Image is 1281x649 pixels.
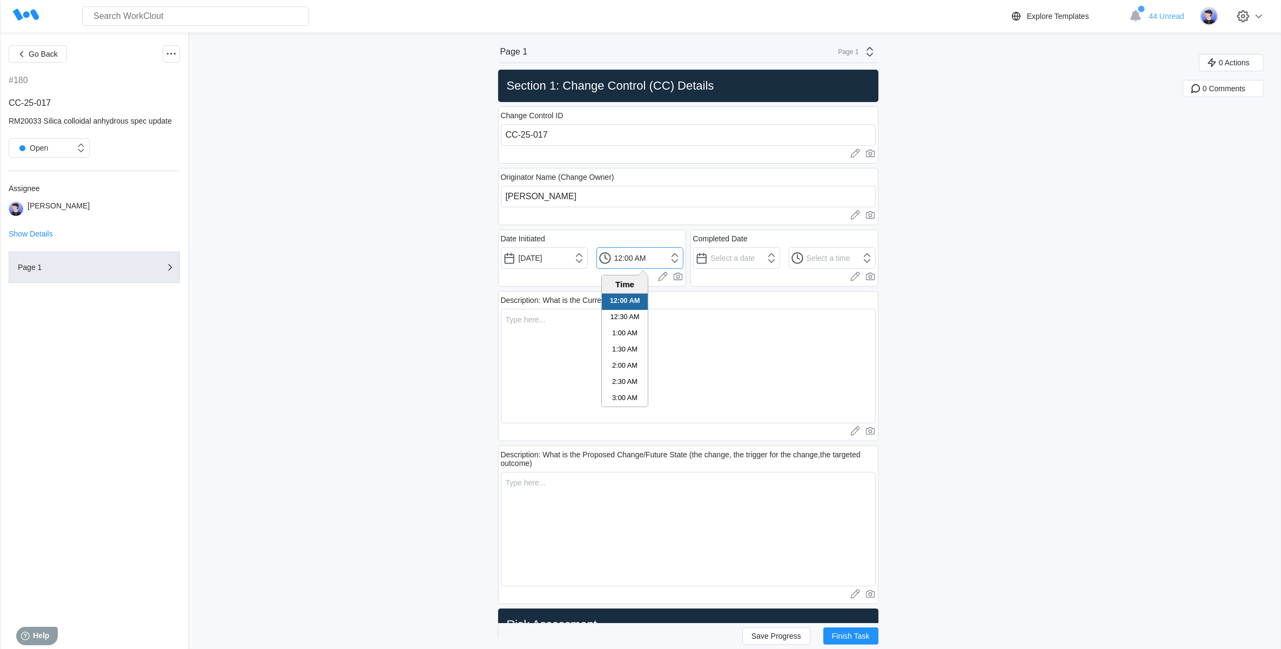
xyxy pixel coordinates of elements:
[82,6,309,26] input: Search WorkClout
[602,391,648,407] li: 3:00 AM
[832,48,859,56] div: Page 1
[1200,7,1218,25] img: user-5.png
[9,201,23,216] img: user-5.png
[1183,80,1264,97] button: 0 Comments
[29,50,58,58] span: Go Back
[9,45,67,63] button: Go Back
[502,78,874,93] h2: Section 1: Change Control (CC) Details
[18,263,126,271] div: Page 1
[501,296,628,305] div: Description: What is the Current State
[602,310,648,326] li: 12:30 AM
[602,359,648,375] li: 2:00 AM
[15,140,48,156] div: Open
[742,627,810,645] button: Save Progress
[693,247,780,269] input: Select a date
[501,173,614,181] div: Originator Name (Change Owner)
[501,186,876,207] input: Type here...
[602,326,648,342] li: 1:00 AM
[501,234,546,243] div: Date Initiated
[602,342,648,359] li: 1:30 AM
[9,117,180,125] div: RM20033 Silica colloidal anhydrous spec update
[9,230,53,238] button: Show Details
[596,247,683,269] input: Select a time
[9,252,180,283] button: Page 1
[28,201,90,216] div: [PERSON_NAME]
[832,632,870,640] span: Finish Task
[823,627,878,645] button: Finish Task
[789,247,876,269] input: Select a time
[9,76,28,85] div: #180
[1010,10,1124,23] a: Explore Templates
[1027,12,1089,21] div: Explore Templates
[1203,85,1245,92] span: 0 Comments
[605,280,645,289] div: Time
[602,375,648,391] li: 2:30 AM
[501,247,588,269] input: Select a date
[1219,59,1250,66] span: 0 Actions
[602,294,648,310] li: 12:00 AM
[9,98,51,107] span: CC-25-017
[1149,12,1184,21] span: 44 Unread
[9,184,180,193] div: Assignee
[501,124,876,146] input: Type here...
[693,234,748,243] div: Completed Date
[501,450,876,468] div: Description: What is the Proposed Change/Future State (the change, the trigger for the change,the...
[502,617,874,632] h2: Risk Assessment
[1199,54,1264,71] button: 0 Actions
[501,111,564,120] div: Change Control ID
[500,47,528,57] div: Page 1
[752,632,801,640] span: Save Progress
